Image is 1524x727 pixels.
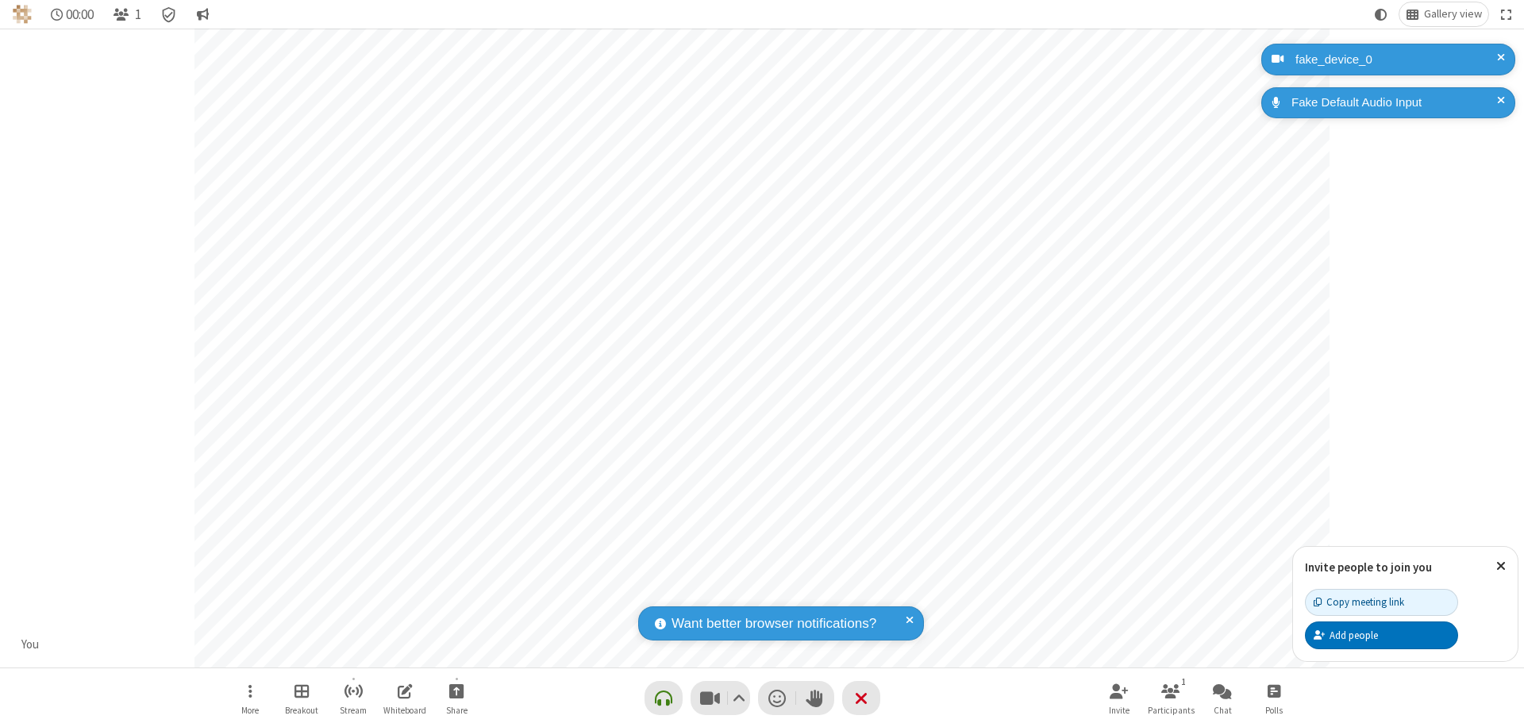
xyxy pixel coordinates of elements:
[1424,8,1482,21] span: Gallery view
[1109,706,1130,715] span: Invite
[44,2,101,26] div: Timer
[1199,675,1246,721] button: Open chat
[446,706,468,715] span: Share
[1214,706,1232,715] span: Chat
[433,675,480,721] button: Start sharing
[1495,2,1518,26] button: Fullscreen
[1148,706,1195,715] span: Participants
[1250,675,1298,721] button: Open poll
[691,681,750,715] button: Stop video (⌘+Shift+V)
[1286,94,1503,112] div: Fake Default Audio Input
[16,636,45,654] div: You
[672,614,876,634] span: Want better browser notifications?
[285,706,318,715] span: Breakout
[728,681,749,715] button: Video setting
[1484,547,1518,586] button: Close popover
[13,5,32,24] img: QA Selenium DO NOT DELETE OR CHANGE
[1265,706,1283,715] span: Polls
[383,706,426,715] span: Whiteboard
[329,675,377,721] button: Start streaming
[135,7,141,22] span: 1
[796,681,834,715] button: Raise hand
[106,2,148,26] button: Open participant list
[1290,51,1503,69] div: fake_device_0
[645,681,683,715] button: Connect your audio
[278,675,325,721] button: Manage Breakout Rooms
[842,681,880,715] button: End or leave meeting
[1314,594,1404,610] div: Copy meeting link
[226,675,274,721] button: Open menu
[1305,560,1432,575] label: Invite people to join you
[1305,621,1458,648] button: Add people
[1177,675,1191,689] div: 1
[1305,589,1458,616] button: Copy meeting link
[66,7,94,22] span: 00:00
[154,2,184,26] div: Meeting details Encryption enabled
[340,706,367,715] span: Stream
[1368,2,1394,26] button: Using system theme
[758,681,796,715] button: Send a reaction
[381,675,429,721] button: Open shared whiteboard
[190,2,215,26] button: Conversation
[1399,2,1488,26] button: Change layout
[1095,675,1143,721] button: Invite participants (⌘+Shift+I)
[241,706,259,715] span: More
[1147,675,1195,721] button: Open participant list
